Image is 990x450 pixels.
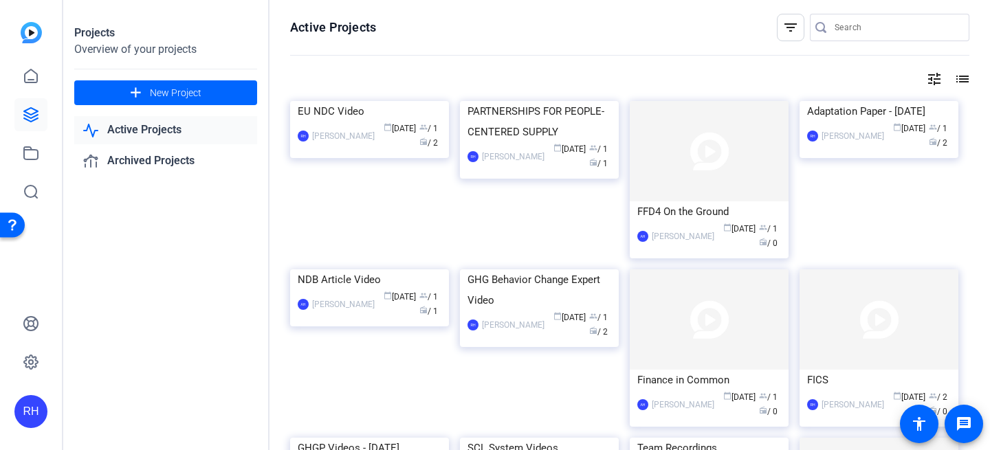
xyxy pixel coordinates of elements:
[14,395,47,428] div: RH
[637,201,781,222] div: FFD4 On the Ground
[553,144,586,154] span: [DATE]
[822,129,884,143] div: [PERSON_NAME]
[467,319,478,330] div: RH
[312,129,375,143] div: [PERSON_NAME]
[759,238,778,248] span: / 0
[589,327,608,337] span: / 2
[723,223,731,232] span: calendar_today
[298,299,309,310] div: AH
[589,144,597,152] span: group
[911,416,927,432] mat-icon: accessibility
[652,398,714,412] div: [PERSON_NAME]
[807,370,951,390] div: FICS
[953,71,969,87] mat-icon: list
[312,297,375,311] div: [PERSON_NAME]
[419,138,438,148] span: / 2
[807,131,818,142] div: RH
[807,399,818,410] div: RH
[419,306,428,314] span: radio
[419,292,438,302] span: / 1
[723,392,731,400] span: calendar_today
[589,313,608,322] span: / 1
[759,224,778,234] span: / 1
[589,159,608,168] span: / 1
[290,19,376,36] h1: Active Projects
[419,124,438,133] span: / 1
[74,41,257,58] div: Overview of your projects
[723,392,756,402] span: [DATE]
[384,123,392,131] span: calendar_today
[589,312,597,320] span: group
[467,151,478,162] div: RH
[893,392,925,402] span: [DATE]
[298,131,309,142] div: RH
[759,407,778,416] span: / 0
[127,85,144,102] mat-icon: add
[467,101,611,142] div: PARTNERSHIPS FOR PEOPLE-CENTERED SUPPLY
[482,150,544,164] div: [PERSON_NAME]
[384,124,416,133] span: [DATE]
[929,392,937,400] span: group
[553,313,586,322] span: [DATE]
[419,123,428,131] span: group
[589,158,597,166] span: radio
[893,123,901,131] span: calendar_today
[929,123,937,131] span: group
[759,406,767,414] span: radio
[929,138,947,148] span: / 2
[467,269,611,311] div: GHG Behavior Change Expert Video
[74,25,257,41] div: Projects
[74,147,257,175] a: Archived Projects
[956,416,972,432] mat-icon: message
[384,291,392,300] span: calendar_today
[21,22,42,43] img: blue-gradient.svg
[637,399,648,410] div: AH
[929,392,947,402] span: / 2
[893,124,925,133] span: [DATE]
[637,370,781,390] div: Finance in Common
[637,231,648,242] div: AH
[807,101,951,122] div: Adaptation Paper - [DATE]
[419,137,428,146] span: radio
[419,291,428,300] span: group
[553,144,562,152] span: calendar_today
[298,101,441,122] div: EU NDC Video
[553,312,562,320] span: calendar_today
[589,326,597,335] span: radio
[150,86,201,100] span: New Project
[926,71,943,87] mat-icon: tune
[74,116,257,144] a: Active Projects
[822,398,884,412] div: [PERSON_NAME]
[589,144,608,154] span: / 1
[298,269,441,290] div: NDB Article Video
[74,80,257,105] button: New Project
[835,19,958,36] input: Search
[759,223,767,232] span: group
[482,318,544,332] div: [PERSON_NAME]
[652,229,714,243] div: [PERSON_NAME]
[929,137,937,146] span: radio
[893,392,901,400] span: calendar_today
[759,238,767,246] span: radio
[419,306,438,316] span: / 1
[759,392,767,400] span: group
[384,292,416,302] span: [DATE]
[929,124,947,133] span: / 1
[782,19,799,36] mat-icon: filter_list
[723,224,756,234] span: [DATE]
[759,392,778,402] span: / 1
